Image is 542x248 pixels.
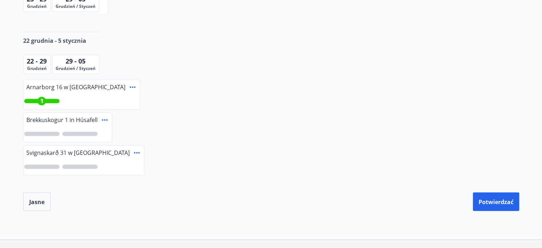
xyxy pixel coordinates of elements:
[66,57,86,65] font: 29 - 05
[27,57,47,65] font: 22 - 29
[26,116,98,124] font: Brekkuskogur 1 in Húsafell
[40,97,43,105] font: 1
[479,198,513,206] font: Potwierdzać
[26,83,125,91] font: Arnarborg 16 w [GEOGRAPHIC_DATA]
[27,3,47,9] font: Grudzień
[23,192,51,211] button: Jasne
[27,65,47,71] font: Grudzień
[473,192,519,211] button: Potwierdzać
[23,37,86,45] font: 22 grudnia - 5 stycznia
[56,65,96,71] font: Grudzień / Styczeń
[26,149,130,157] font: Svignaskarð 31 w [GEOGRAPHIC_DATA]
[29,198,45,206] font: Jasne
[56,3,96,9] font: Grudzień / Styczeń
